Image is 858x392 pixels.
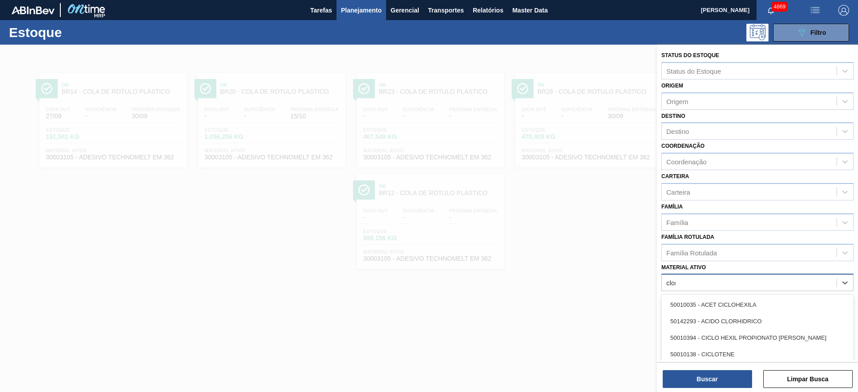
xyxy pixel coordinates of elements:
[811,29,826,36] span: Filtro
[12,6,55,14] img: TNhmsLtSVTkK8tSr43FrP2fwEKptu5GPRR3wAAAABJRU5ErkJggg==
[661,52,719,58] label: Status do Estoque
[666,188,690,196] div: Carteira
[666,67,721,75] div: Status do Estoque
[661,143,705,149] label: Coordenação
[661,113,685,119] label: Destino
[310,5,332,16] span: Tarefas
[666,158,707,166] div: Coordenação
[746,24,769,42] div: Pogramando: nenhum usuário selecionado
[773,24,849,42] button: Filtro
[838,5,849,16] img: Logout
[391,5,419,16] span: Gerencial
[661,313,854,329] div: 50142293 - ACIDO CLORHIDRICO
[473,5,503,16] span: Relatórios
[666,97,688,105] div: Origem
[661,264,706,271] label: Material ativo
[666,249,717,256] div: Família Rotulada
[757,4,785,17] button: Notificações
[661,329,854,346] div: 50010394 - CICLO HEXIL PROPIONATO [PERSON_NAME]
[428,5,464,16] span: Transportes
[661,234,714,240] label: Família Rotulada
[661,83,683,89] label: Origem
[341,5,382,16] span: Planejamento
[512,5,547,16] span: Master Data
[661,204,683,210] label: Família
[810,5,820,16] img: userActions
[9,27,143,38] h1: Estoque
[661,346,854,363] div: 50010138 - CICLOTENE
[772,2,787,12] span: 4869
[666,128,689,135] div: Destino
[661,296,854,313] div: 50010035 - ACET CICLOHEXILA
[666,218,688,226] div: Família
[661,173,689,179] label: Carteira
